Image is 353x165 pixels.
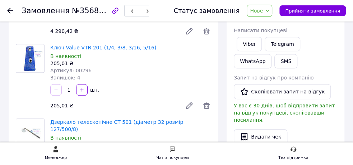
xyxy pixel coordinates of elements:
img: Дзеркало телескопічне СТ 501 (діаметр 32 розмір 127/500/8) [16,119,44,147]
img: Ключ Value VTR 201 (1/4, 3/8, 3/16, 5/16) [16,44,44,72]
span: Залишок: 4 [50,75,80,81]
span: Написати покупцеві [234,28,287,33]
a: WhatsApp [234,54,271,68]
div: 205,01 ₴ [47,101,179,111]
span: Нове [250,8,263,14]
span: У вас є 30 днів, щоб відправити запит на відгук покупцеві, скопіювавши посилання. [234,103,335,123]
div: Менеджер [45,154,67,161]
div: Статус замовлення [174,7,240,14]
div: 104,93 ₴ [50,141,211,149]
span: №356878545 [72,6,123,15]
span: В наявності [50,135,81,141]
div: Тех підтримка [278,154,308,161]
div: Чат з покупцем [156,154,189,161]
a: Ключ Value VTR 201 (1/4, 3/8, 3/16, 5/16) [50,45,156,50]
a: Telegram [265,37,300,51]
span: Прийняти замовлення [285,8,340,14]
button: Видати чек [234,129,287,144]
span: В наявності [50,53,81,59]
button: Прийняти замовлення [279,5,346,16]
span: Замовлення [22,6,70,15]
a: Редагувати [182,24,196,38]
span: Видалити [202,27,211,35]
div: шт. [88,86,100,93]
div: 4 290,42 ₴ [47,26,179,36]
button: Скопіювати запит на відгук [234,84,331,99]
a: Viber [237,37,262,51]
button: SMS [274,54,297,68]
a: Редагувати [182,98,196,113]
span: Запит на відгук про компанію [234,75,313,81]
a: Дзеркало телескопічне СТ 501 (діаметр 32 розмір 127/500/8) [50,119,183,132]
div: 205,01 ₴ [50,60,211,67]
div: Повернутися назад [7,7,13,14]
span: Видалити [202,101,211,110]
span: Артикул: 00296 [50,68,92,73]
